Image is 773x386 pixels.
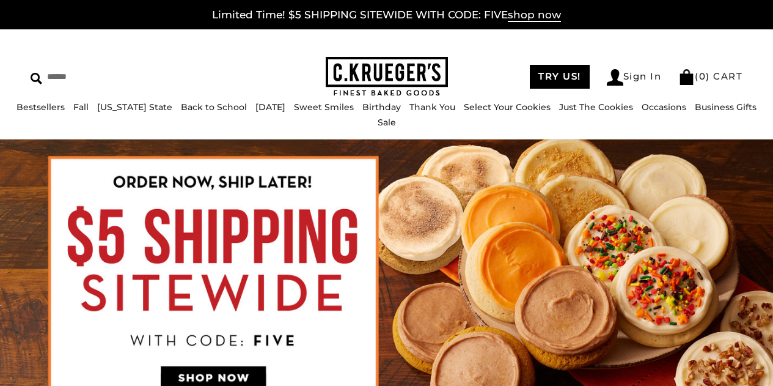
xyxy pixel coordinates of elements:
[559,102,633,113] a: Just The Cookies
[678,69,695,85] img: Bag
[378,117,396,128] a: Sale
[642,102,686,113] a: Occasions
[73,102,89,113] a: Fall
[212,9,561,22] a: Limited Time! $5 SHIPPING SITEWIDE WITH CODE: FIVEshop now
[695,102,757,113] a: Business Gifts
[699,70,706,82] span: 0
[294,102,354,113] a: Sweet Smiles
[16,102,65,113] a: Bestsellers
[678,70,742,82] a: (0) CART
[97,102,172,113] a: [US_STATE] State
[409,102,455,113] a: Thank You
[326,57,448,97] img: C.KRUEGER'S
[607,69,623,86] img: Account
[255,102,285,113] a: [DATE]
[464,102,551,113] a: Select Your Cookies
[31,73,42,84] img: Search
[31,67,194,86] input: Search
[607,69,662,86] a: Sign In
[508,9,561,22] span: shop now
[362,102,401,113] a: Birthday
[530,65,590,89] a: TRY US!
[181,102,247,113] a: Back to School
